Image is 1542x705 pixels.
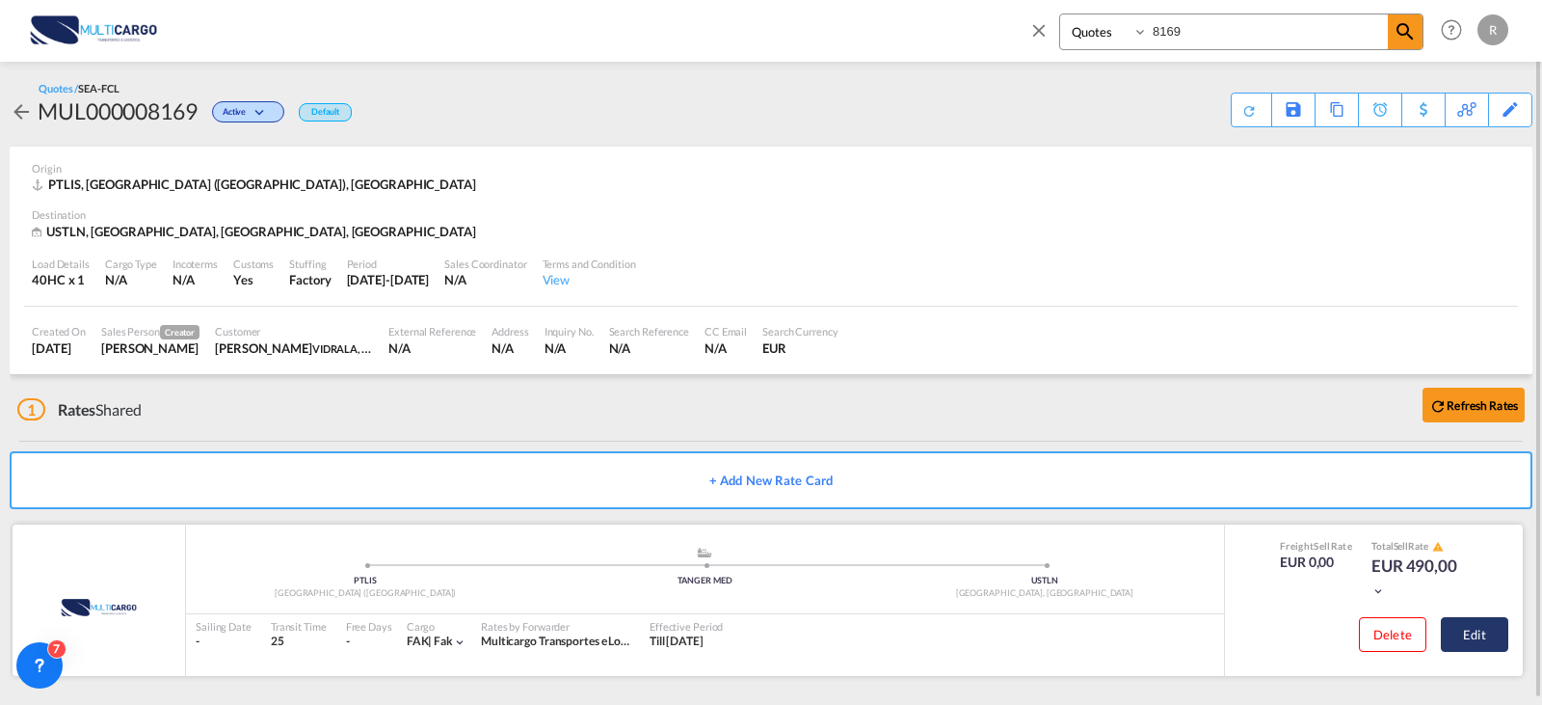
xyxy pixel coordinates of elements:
div: Period [347,257,430,271]
div: Save As Template [1272,94,1315,126]
div: PTLIS, Lisbon (Lisboa), Europe [32,176,481,193]
div: fak [407,634,453,650]
span: FAK [407,634,435,648]
span: icon-magnify [1388,14,1422,49]
span: PTLIS, [GEOGRAPHIC_DATA] ([GEOGRAPHIC_DATA]), [GEOGRAPHIC_DATA] [48,176,476,192]
span: SEA-FCL [78,82,119,95]
img: 82db67801a5411eeacfdbd8acfa81e61.png [29,9,159,52]
div: N/A [173,271,195,288]
div: N/A [388,339,476,357]
div: Stuffing [289,257,331,271]
div: N/A [705,339,747,357]
div: Multicargo Transportes e Logistica [481,634,630,650]
div: N/A [105,271,157,288]
div: Terms and Condition [543,257,636,271]
span: Active [223,106,251,124]
div: Effective Period [650,619,723,634]
div: Rates by Forwarder [481,619,630,634]
div: Default [299,103,352,122]
div: EUR 0,00 [1280,553,1352,572]
div: 25 [271,634,327,650]
input: Enter Quotation Number [1148,14,1388,48]
div: Customs [233,257,274,271]
div: Quotes /SEA-FCL [39,81,120,95]
md-icon: icon-chevron-down [251,108,274,119]
div: Customer [215,324,373,339]
span: icon-close [1028,14,1059,60]
div: TANGER MED [535,575,874,587]
div: Load Details [32,257,90,271]
md-icon: icon-magnify [1394,20,1417,43]
div: Destination [32,207,1510,222]
div: N/A [609,339,689,357]
b: Refresh Rates [1447,398,1518,413]
span: Rates [58,400,96,419]
div: Total Rate [1371,539,1468,555]
div: N/A [444,271,526,288]
button: icon-refreshRefresh Rates [1422,388,1525,422]
div: PTLIS [196,575,535,587]
span: VIDRALA, S.A [312,340,377,356]
button: + Add New Rate Card [10,451,1532,509]
span: 1 [17,398,45,420]
div: R [1477,14,1508,45]
div: External Reference [388,324,476,339]
md-icon: icon-close [1028,19,1050,41]
div: Till 20 Sep 2025 [650,634,704,650]
div: icon-arrow-left [10,95,38,126]
div: Sales Person [101,324,199,339]
div: CC Email [705,324,747,339]
div: Cargo Type [105,257,157,271]
div: Search Currency [762,324,838,339]
div: Free Days [346,619,392,634]
div: Help [1435,14,1477,48]
div: [GEOGRAPHIC_DATA] ([GEOGRAPHIC_DATA]) [196,587,535,600]
div: Inquiry No. [545,324,594,339]
div: Ricardo Santos [101,339,199,357]
div: Transit Time [271,619,327,634]
span: | [428,634,432,648]
div: MUL000008169 [38,95,198,126]
div: 21 Aug 2025 [32,339,86,357]
md-icon: icon-chevron-down [1371,584,1385,598]
div: [GEOGRAPHIC_DATA], [GEOGRAPHIC_DATA] [875,587,1214,600]
md-icon: icon-alert [1432,541,1444,553]
div: View [543,271,636,288]
div: N/A [492,339,528,357]
span: Creator [160,325,199,339]
div: Factory Stuffing [289,271,331,288]
div: EUR [762,339,838,357]
span: Till [DATE] [650,634,704,648]
div: 20 Sep 2025 [347,271,430,288]
div: - [196,634,252,650]
div: Created On [32,324,86,339]
span: Multicargo Transportes e Logistica [481,634,653,648]
md-icon: icon-arrow-left [10,100,33,123]
div: Incoterms [173,257,218,271]
button: Edit [1441,617,1508,652]
div: USTLN [875,575,1214,587]
md-icon: assets/icons/custom/ship-fill.svg [693,548,716,557]
div: Search Reference [609,324,689,339]
div: Yes [233,271,274,288]
button: Delete [1359,617,1426,652]
div: Origin [32,161,1510,176]
span: Help [1435,14,1468,46]
div: Freight Rate [1280,539,1352,553]
div: Sales Coordinator [444,257,526,271]
span: Sell [1314,540,1330,552]
span: Sell [1394,540,1409,552]
div: Cargo [407,619,466,634]
div: EUR 490,00 [1371,555,1468,601]
md-icon: icon-refresh [1429,397,1447,415]
div: 40HC x 1 [32,271,90,288]
div: N/A [545,339,594,357]
div: Quote PDF is not available at this time [1241,94,1262,119]
img: MultiCargo [36,583,163,632]
md-icon: icon-refresh [1240,101,1259,120]
div: - [346,634,350,650]
div: Shared [17,399,142,420]
md-icon: icon-chevron-down [453,636,466,649]
div: GONZALO PINEDO [215,339,373,357]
